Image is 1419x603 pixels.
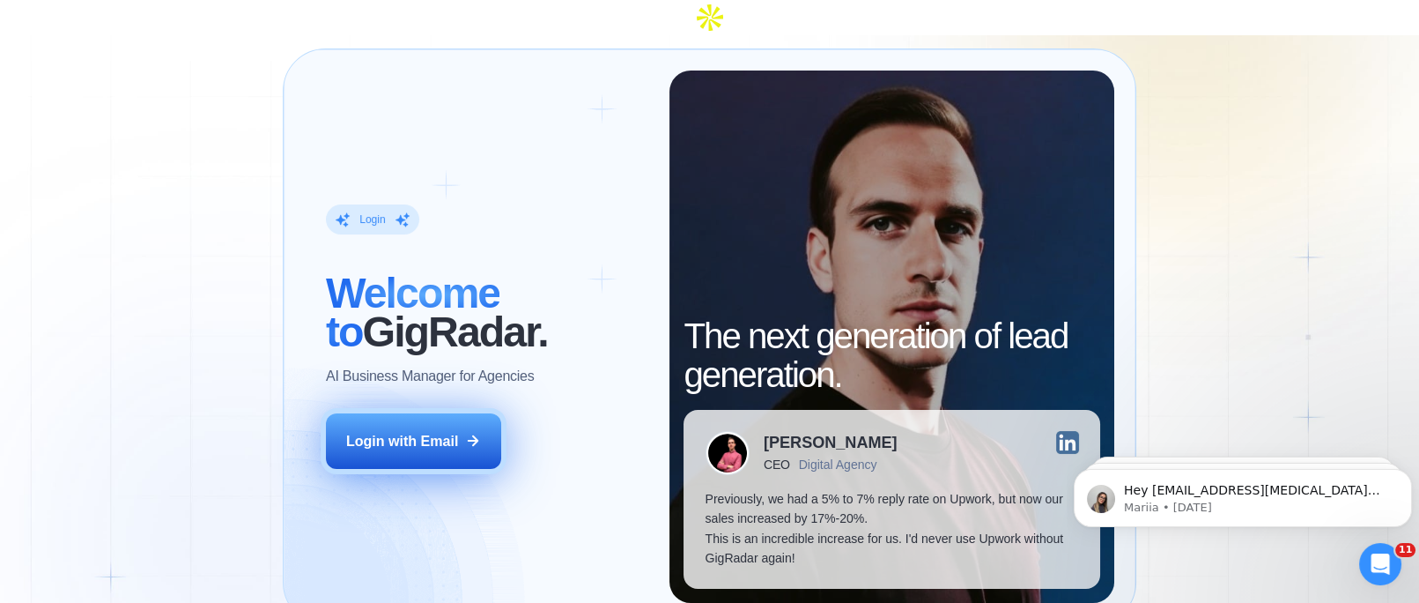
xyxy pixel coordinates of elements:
[799,458,877,472] div: Digital Agency
[1067,432,1419,555] iframe: Intercom notifications message
[706,489,1079,568] p: Previously, we had a 5% to 7% reply rate on Upwork, but now our sales increased by 17%-20%. This ...
[346,431,458,450] div: Login with Email
[764,458,790,472] div: CEO
[326,269,499,355] span: Welcome to
[684,317,1100,396] h2: The next generation of lead generation.
[326,413,501,468] button: Login with Email
[326,366,534,385] p: AI Business Manager for Agencies
[1395,543,1415,557] span: 11
[764,435,898,450] div: [PERSON_NAME]
[326,273,648,352] h2: ‍ GigRadar.
[359,212,385,227] div: Login
[1359,543,1401,585] iframe: Intercom live chat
